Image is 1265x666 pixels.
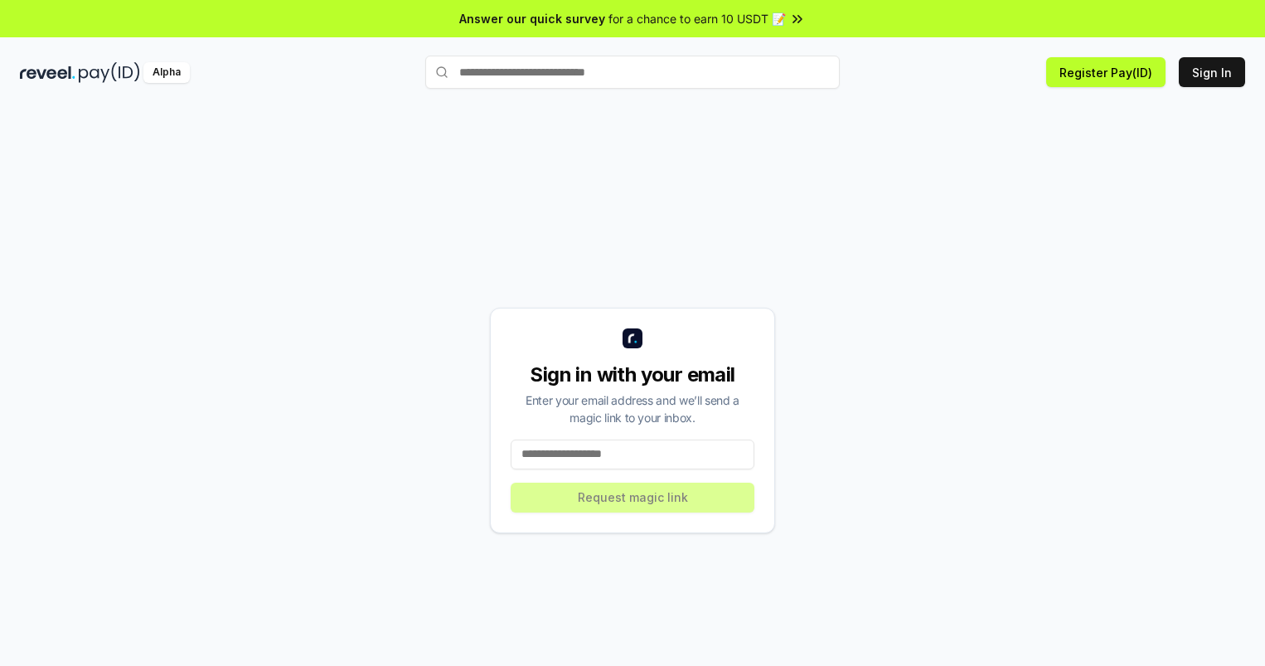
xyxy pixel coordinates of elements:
div: Enter your email address and we’ll send a magic link to your inbox. [511,391,754,426]
span: for a chance to earn 10 USDT 📝 [608,10,786,27]
img: logo_small [623,328,642,348]
img: pay_id [79,62,140,83]
button: Register Pay(ID) [1046,57,1166,87]
img: reveel_dark [20,62,75,83]
button: Sign In [1179,57,1245,87]
span: Answer our quick survey [459,10,605,27]
div: Alpha [143,62,190,83]
div: Sign in with your email [511,362,754,388]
